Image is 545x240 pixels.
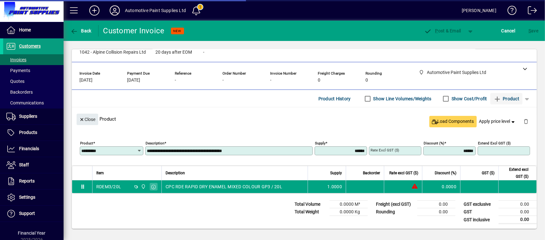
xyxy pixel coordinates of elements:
td: 0.00 [499,216,537,224]
button: Product History [316,93,353,104]
app-page-header-button: Back [64,25,99,37]
a: Reports [3,173,64,189]
mat-label: Product [80,141,93,145]
span: ave [528,26,538,36]
td: 0.00 [417,208,455,216]
span: 0 [365,78,368,83]
span: Cancel [501,26,515,36]
mat-label: Supply [315,141,325,145]
a: Backorders [3,87,64,97]
a: Products [3,125,64,141]
td: GST inclusive [460,216,499,224]
span: Quotes [6,79,24,84]
span: Staff [19,162,29,167]
button: Close [77,114,98,125]
div: Automotive Paint Supplies Ltd [125,5,186,16]
span: Communications [6,100,44,105]
td: 0.00 [417,201,455,208]
span: 0 [318,78,320,83]
span: Home [19,27,31,32]
div: Customer Invoice [103,26,165,36]
span: Description [166,170,185,177]
span: Load Components [432,118,474,125]
td: 0.0000 Kg [330,208,368,216]
td: Freight (excl GST) [373,201,417,208]
span: - [203,50,204,55]
span: Settings [19,195,35,200]
span: Product [494,94,519,104]
td: 0.00 [499,208,537,216]
span: Product History [318,94,351,104]
mat-label: Description [146,141,164,145]
td: Rounding [373,208,417,216]
span: Support [19,211,35,216]
span: Suppliers [19,114,37,119]
button: Add [84,5,105,16]
button: Profile [105,5,125,16]
span: - [175,78,176,83]
span: 1.0000 [328,183,342,190]
span: Backorders [6,90,33,95]
a: Quotes [3,76,64,87]
span: S [528,28,531,33]
app-page-header-button: Close [75,116,100,122]
td: Total Volume [291,201,330,208]
a: Home [3,22,64,38]
span: CPC RDE RAPID DRY ENAMEL MIXED COLOUR GP3 / 20L [166,183,282,190]
span: Close [79,114,96,125]
a: Communications [3,97,64,108]
mat-label: Extend excl GST ($) [478,141,511,145]
td: GST exclusive [460,201,499,208]
div: Product [72,107,537,130]
span: Automotive Paint Supplies Ltd [139,183,146,190]
button: Delete [518,114,534,129]
label: Show Line Volumes/Weights [372,96,432,102]
span: GST ($) [482,170,494,177]
button: Post & Email [421,25,464,37]
span: NEW [174,29,181,33]
div: RDEM3/20L [96,183,121,190]
mat-label: Discount (%) [424,141,444,145]
td: GST [460,208,499,216]
app-page-header-button: Delete [518,118,534,124]
button: Load Components [429,116,477,127]
div: [PERSON_NAME] [462,5,496,16]
a: Financials [3,141,64,157]
a: Support [3,206,64,222]
span: Customers [19,43,41,49]
span: Products [19,130,37,135]
button: Save [527,25,540,37]
span: Apply price level [479,118,516,125]
span: [DATE] [79,78,92,83]
a: Logout [523,1,537,22]
span: ost & Email [424,28,461,33]
td: Total Weight [291,208,330,216]
button: Back [69,25,93,37]
label: Show Cost/Profit [450,96,487,102]
button: Cancel [500,25,517,37]
span: - [270,78,271,83]
span: P [435,28,438,33]
span: Rate excl GST ($) [389,170,418,177]
a: Suppliers [3,109,64,124]
button: Apply price level [477,116,519,127]
td: 0.0000 M³ [330,201,368,208]
a: Invoices [3,54,64,65]
span: Payments [6,68,30,73]
span: Supply [330,170,342,177]
span: Financials [19,146,39,151]
span: Item [96,170,104,177]
span: Financial Year [18,230,46,236]
span: Back [70,28,92,33]
span: Backorder [363,170,380,177]
a: Settings [3,190,64,205]
a: Knowledge Base [503,1,517,22]
mat-label: Rate excl GST ($) [371,148,399,152]
span: Reports [19,178,35,183]
span: 20 days after EOM [155,50,192,55]
td: 0.00 [499,201,537,208]
span: 1042 - Alpine Collision Repairs Ltd [79,50,146,55]
span: Invoices [6,57,26,62]
span: [DATE] [127,78,140,83]
span: Discount (%) [435,170,456,177]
